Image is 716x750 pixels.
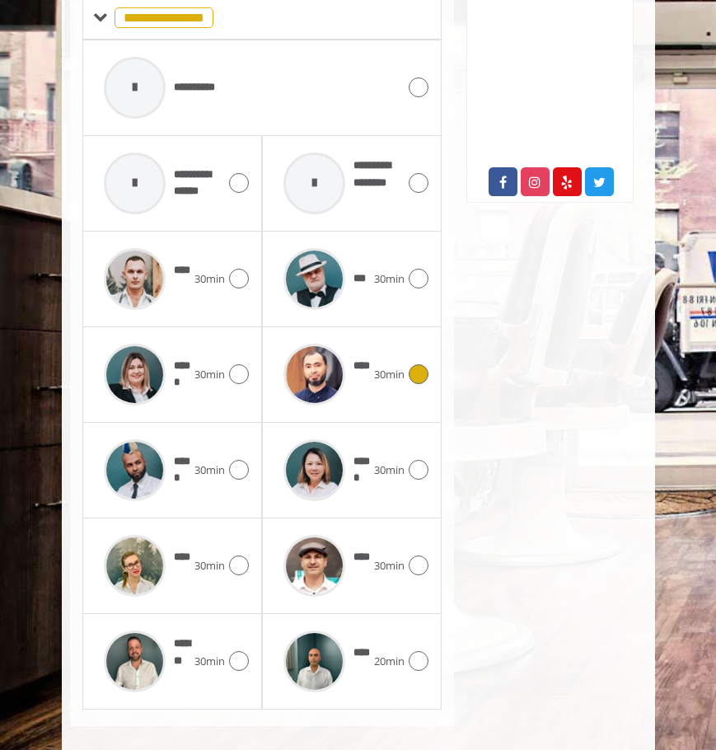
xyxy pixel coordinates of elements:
span: 20min [374,653,405,670]
span: 30min [374,270,405,288]
span: 30min [374,462,405,479]
span: 30min [194,653,225,670]
span: 30min [194,366,225,383]
span: 30min [194,462,225,479]
span: 30min [194,270,225,288]
span: 30min [374,557,405,574]
span: 30min [374,366,405,383]
span: 30min [194,557,225,574]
